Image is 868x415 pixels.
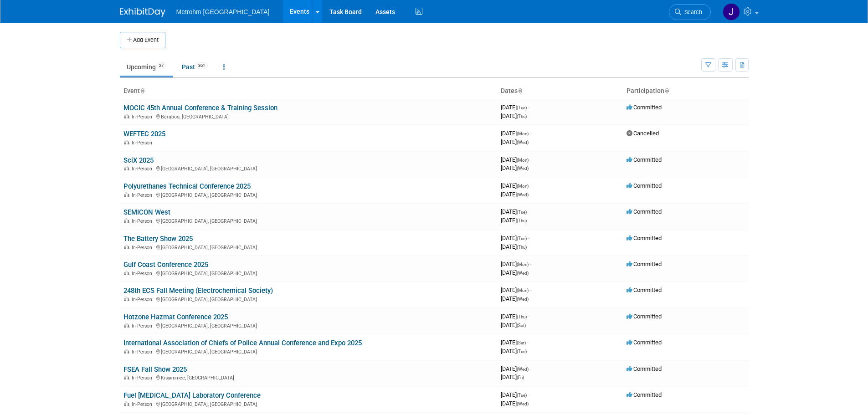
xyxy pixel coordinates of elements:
[501,295,529,302] span: [DATE]
[501,191,529,198] span: [DATE]
[517,340,526,345] span: (Sat)
[627,287,662,293] span: Committed
[156,62,166,69] span: 27
[123,208,170,216] a: SEMICON West
[627,365,662,372] span: Committed
[528,391,529,398] span: -
[132,323,155,329] span: In-Person
[124,245,129,249] img: In-Person Event
[627,391,662,398] span: Committed
[124,271,129,275] img: In-Person Event
[517,210,527,215] span: (Tue)
[501,391,529,398] span: [DATE]
[501,243,527,250] span: [DATE]
[723,3,740,20] img: Joanne Yam
[517,245,527,250] span: (Thu)
[132,349,155,355] span: In-Person
[132,218,155,224] span: In-Person
[530,365,531,372] span: -
[124,218,129,223] img: In-Person Event
[123,191,493,198] div: [GEOGRAPHIC_DATA], [GEOGRAPHIC_DATA]
[124,349,129,354] img: In-Person Event
[123,313,228,321] a: Hotzone Hazmat Conference 2025
[501,322,526,328] span: [DATE]
[530,130,531,137] span: -
[501,269,529,276] span: [DATE]
[517,297,529,302] span: (Wed)
[120,58,173,76] a: Upcoming27
[501,138,529,145] span: [DATE]
[132,114,155,120] span: In-Person
[501,104,529,111] span: [DATE]
[518,87,522,94] a: Sort by Start Date
[501,208,529,215] span: [DATE]
[627,261,662,267] span: Committed
[123,348,493,355] div: [GEOGRAPHIC_DATA], [GEOGRAPHIC_DATA]
[527,339,529,346] span: -
[517,131,529,136] span: (Mon)
[627,156,662,163] span: Committed
[517,192,529,197] span: (Wed)
[501,400,529,407] span: [DATE]
[517,236,527,241] span: (Tue)
[517,393,527,398] span: (Tue)
[123,113,493,120] div: Baraboo, [GEOGRAPHIC_DATA]
[627,339,662,346] span: Committed
[123,217,493,224] div: [GEOGRAPHIC_DATA], [GEOGRAPHIC_DATA]
[664,87,669,94] a: Sort by Participation Type
[132,297,155,302] span: In-Person
[501,182,531,189] span: [DATE]
[497,83,623,99] th: Dates
[517,349,527,354] span: (Tue)
[517,271,529,276] span: (Wed)
[528,313,529,320] span: -
[176,8,270,15] span: Metrohm [GEOGRAPHIC_DATA]
[123,104,277,112] a: MOCIC 45th Annual Conference & Training Session
[123,243,493,251] div: [GEOGRAPHIC_DATA], [GEOGRAPHIC_DATA]
[501,348,527,354] span: [DATE]
[132,166,155,172] span: In-Person
[517,314,527,319] span: (Thu)
[517,323,526,328] span: (Sat)
[124,192,129,197] img: In-Person Event
[517,288,529,293] span: (Mon)
[132,375,155,381] span: In-Person
[627,235,662,241] span: Committed
[501,156,531,163] span: [DATE]
[627,104,662,111] span: Committed
[123,156,154,164] a: SciX 2025
[123,164,493,172] div: [GEOGRAPHIC_DATA], [GEOGRAPHIC_DATA]
[517,262,529,267] span: (Mon)
[123,339,362,347] a: International Association of Chiefs of Police Annual Conference and Expo 2025
[501,130,531,137] span: [DATE]
[501,313,529,320] span: [DATE]
[501,339,529,346] span: [DATE]
[627,182,662,189] span: Committed
[530,287,531,293] span: -
[501,374,524,380] span: [DATE]
[517,375,524,380] span: (Fri)
[627,208,662,215] span: Committed
[517,166,529,171] span: (Wed)
[132,245,155,251] span: In-Person
[501,365,531,372] span: [DATE]
[123,322,493,329] div: [GEOGRAPHIC_DATA], [GEOGRAPHIC_DATA]
[124,401,129,406] img: In-Person Event
[517,114,527,119] span: (Thu)
[517,367,529,372] span: (Wed)
[123,261,208,269] a: Gulf Coast Conference 2025
[123,391,261,400] a: Fuel [MEDICAL_DATA] Laboratory Conference
[530,156,531,163] span: -
[517,105,527,110] span: (Tue)
[528,235,529,241] span: -
[124,323,129,328] img: In-Person Event
[132,401,155,407] span: In-Person
[123,287,273,295] a: 248th ECS Fall Meeting (Electrochemical Society)
[501,113,527,119] span: [DATE]
[195,62,208,69] span: 361
[530,261,531,267] span: -
[517,218,527,223] span: (Thu)
[123,269,493,277] div: [GEOGRAPHIC_DATA], [GEOGRAPHIC_DATA]
[501,164,529,171] span: [DATE]
[123,295,493,302] div: [GEOGRAPHIC_DATA], [GEOGRAPHIC_DATA]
